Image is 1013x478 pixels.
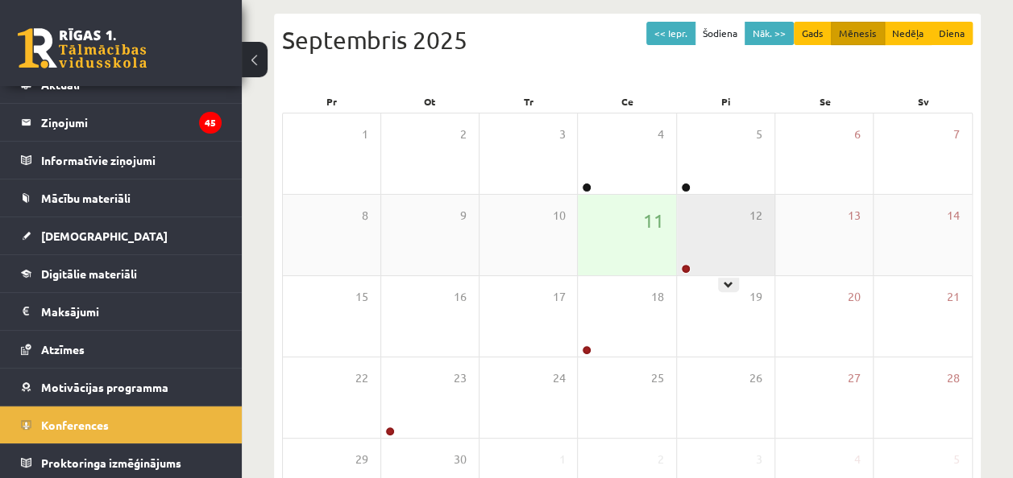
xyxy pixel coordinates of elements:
span: 7 [953,126,960,143]
span: 30 [454,451,467,468]
button: Nedēļa [884,22,932,45]
span: 1 [558,451,565,468]
span: Proktoringa izmēģinājums [41,455,181,470]
span: 27 [848,369,861,387]
span: 14 [947,207,960,225]
span: 3 [756,451,762,468]
div: Pr [282,90,380,113]
span: 23 [454,369,467,387]
span: Motivācijas programma [41,380,168,394]
span: Konferences [41,418,109,432]
a: Digitālie materiāli [21,255,222,292]
span: 16 [454,288,467,306]
a: [DEMOGRAPHIC_DATA] [21,217,222,254]
span: 18 [651,288,664,306]
span: 11 [643,207,664,234]
button: Mēnesis [831,22,885,45]
span: 17 [552,288,565,306]
div: Ot [380,90,479,113]
span: Atzīmes [41,342,85,356]
span: [DEMOGRAPHIC_DATA] [41,229,168,243]
div: Septembris 2025 [282,22,973,58]
a: Motivācijas programma [21,369,222,406]
a: Informatīvie ziņojumi [21,142,222,179]
span: 20 [848,288,861,306]
span: 24 [552,369,565,387]
span: 10 [552,207,565,225]
span: 5 [756,126,762,143]
button: Šodiena [695,22,745,45]
button: Gads [794,22,832,45]
span: 12 [749,207,762,225]
span: 3 [558,126,565,143]
span: 2 [658,451,664,468]
span: 4 [658,126,664,143]
span: 13 [848,207,861,225]
span: 9 [460,207,467,225]
span: 19 [749,288,762,306]
a: Maksājumi [21,293,222,330]
button: Diena [931,22,973,45]
legend: Maksājumi [41,293,222,330]
div: Se [775,90,874,113]
span: 21 [947,288,960,306]
span: 26 [749,369,762,387]
legend: Ziņojumi [41,104,222,141]
a: Mācību materiāli [21,179,222,216]
span: 4 [854,451,861,468]
div: Tr [480,90,578,113]
div: Sv [874,90,973,113]
span: 2 [460,126,467,143]
span: 28 [947,369,960,387]
a: Rīgas 1. Tālmācības vidusskola [18,28,147,68]
span: 6 [854,126,861,143]
a: Ziņojumi45 [21,104,222,141]
span: 15 [355,288,368,306]
div: Ce [578,90,676,113]
span: 5 [953,451,960,468]
div: Pi [677,90,775,113]
span: 29 [355,451,368,468]
a: Konferences [21,406,222,443]
span: Digitālie materiāli [41,266,137,281]
button: << Iepr. [646,22,695,45]
span: 22 [355,369,368,387]
a: Atzīmes [21,331,222,368]
button: Nāk. >> [745,22,794,45]
i: 45 [199,112,222,134]
span: Mācību materiāli [41,191,131,205]
span: 1 [362,126,368,143]
span: 8 [362,207,368,225]
span: 25 [651,369,664,387]
legend: Informatīvie ziņojumi [41,142,222,179]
